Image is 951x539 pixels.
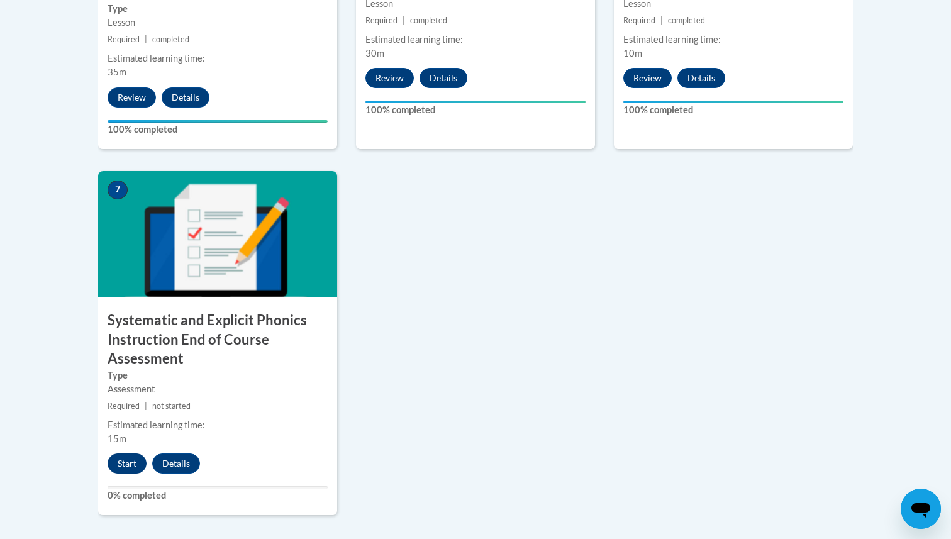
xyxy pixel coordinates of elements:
[108,382,328,396] div: Assessment
[365,103,586,117] label: 100% completed
[623,103,843,117] label: 100% completed
[365,48,384,58] span: 30m
[145,35,147,44] span: |
[677,68,725,88] button: Details
[108,181,128,199] span: 7
[365,33,586,47] div: Estimated learning time:
[623,48,642,58] span: 10m
[162,87,209,108] button: Details
[108,35,140,44] span: Required
[152,453,200,474] button: Details
[108,67,126,77] span: 35m
[108,123,328,136] label: 100% completed
[108,52,328,65] div: Estimated learning time:
[145,401,147,411] span: |
[108,369,328,382] label: Type
[623,101,843,103] div: Your progress
[623,68,672,88] button: Review
[365,68,414,88] button: Review
[660,16,663,25] span: |
[108,453,147,474] button: Start
[152,35,189,44] span: completed
[420,68,467,88] button: Details
[108,489,328,503] label: 0% completed
[623,33,843,47] div: Estimated learning time:
[152,401,191,411] span: not started
[668,16,705,25] span: completed
[108,16,328,30] div: Lesson
[108,120,328,123] div: Your progress
[108,433,126,444] span: 15m
[98,311,337,369] h3: Systematic and Explicit Phonics Instruction End of Course Assessment
[403,16,405,25] span: |
[365,101,586,103] div: Your progress
[410,16,447,25] span: completed
[108,401,140,411] span: Required
[901,489,941,529] iframe: Button to launch messaging window
[108,87,156,108] button: Review
[108,418,328,432] div: Estimated learning time:
[365,16,398,25] span: Required
[623,16,655,25] span: Required
[108,2,328,16] label: Type
[98,171,337,297] img: Course Image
